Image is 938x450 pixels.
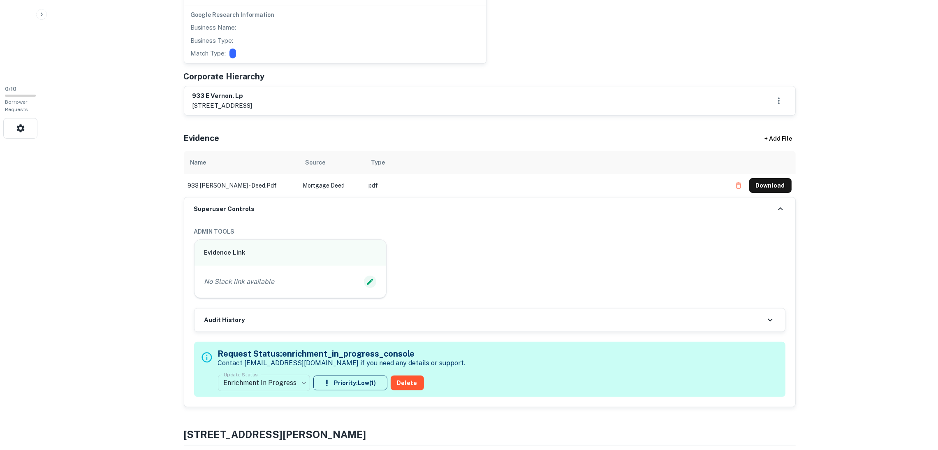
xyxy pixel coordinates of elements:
[192,91,252,101] h6: 933 e vernon, lp
[191,10,479,19] h6: Google Research Information
[184,174,299,197] td: 933 [PERSON_NAME] - deed.pdf
[204,248,377,257] h6: Evidence Link
[306,158,326,167] div: Source
[191,49,226,58] p: Match Type:
[204,315,245,325] h6: Audit History
[191,36,234,46] p: Business Type:
[313,376,387,390] button: Priority:Low(1)
[731,179,746,192] button: Delete file
[191,23,236,32] p: Business Name:
[184,151,796,197] div: scrollable content
[190,158,206,167] div: Name
[5,99,28,112] span: Borrower Requests
[299,174,365,197] td: Mortgage Deed
[192,101,252,111] p: [STREET_ADDRESS]
[391,376,424,390] button: Delete
[224,371,258,378] label: Update Status
[194,227,785,236] h6: ADMIN TOOLS
[365,174,727,197] td: pdf
[749,178,792,193] button: Download
[750,131,807,146] div: + Add File
[364,276,376,288] button: Edit Slack Link
[218,358,466,368] p: Contact [EMAIL_ADDRESS][DOMAIN_NAME] if you need any details or support.
[371,158,385,167] div: Type
[365,151,727,174] th: Type
[5,86,16,92] span: 0 / 10
[299,151,365,174] th: Source
[194,204,255,214] h6: Superuser Controls
[184,427,796,442] h4: [STREET_ADDRESS][PERSON_NAME]
[184,151,299,174] th: Name
[218,348,466,360] h5: Request Status: enrichment_in_progress_console
[184,70,265,83] h5: Corporate Hierarchy
[897,384,938,424] iframe: Chat Widget
[184,132,220,144] h5: Evidence
[218,371,310,394] div: Enrichment In Progress
[204,277,275,287] p: No Slack link available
